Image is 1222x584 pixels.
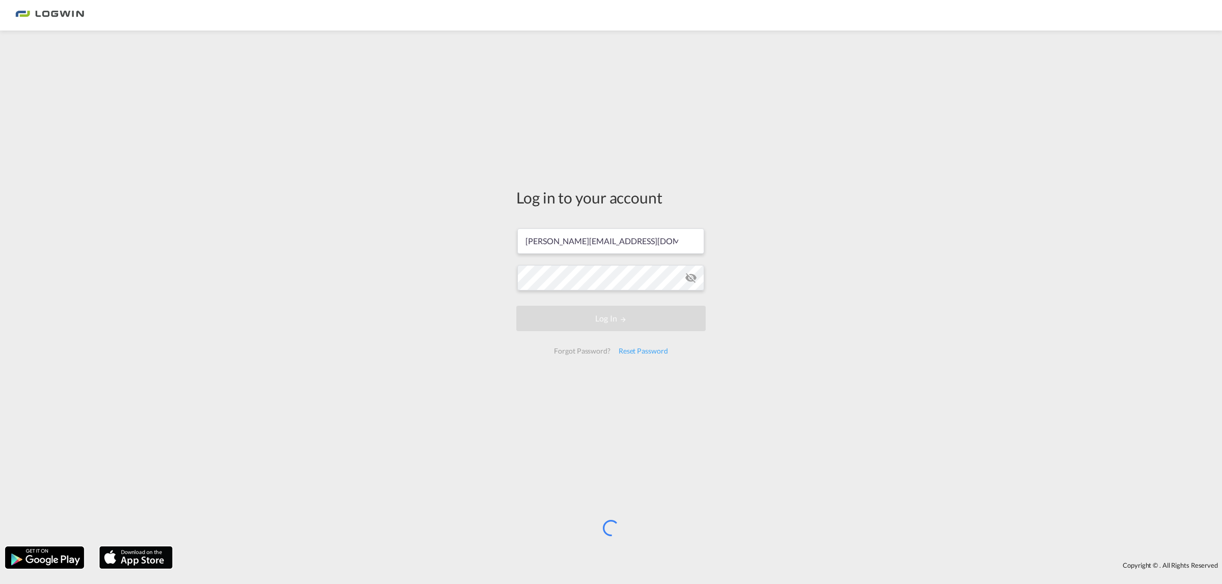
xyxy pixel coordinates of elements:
img: 2761ae10d95411efa20a1f5e0282d2d7.png [15,4,84,27]
button: LOGIN [516,306,706,331]
div: Forgot Password? [550,342,614,360]
input: Enter email/phone number [517,228,704,254]
div: Log in to your account [516,187,706,208]
div: Reset Password [615,342,672,360]
img: apple.png [98,545,174,570]
div: Copyright © . All Rights Reserved [178,557,1222,574]
md-icon: icon-eye-off [685,272,697,284]
img: google.png [4,545,85,570]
